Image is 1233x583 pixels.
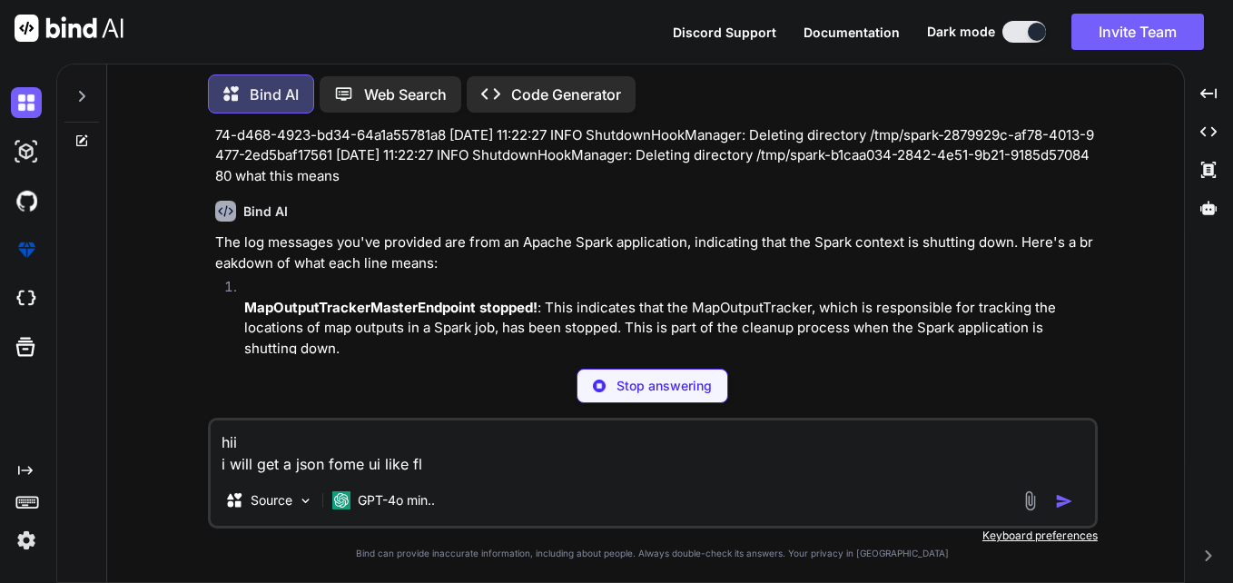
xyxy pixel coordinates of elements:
[11,234,42,265] img: premium
[244,298,1094,360] p: : This indicates that the MapOutputTracker, which is responsible for tracking the locations of ma...
[211,420,1095,475] textarea: hii i will get a json fome ui like fl
[1055,492,1073,510] img: icon
[215,232,1094,273] p: The log messages you've provided are from an Apache Spark application, indicating that the Spark ...
[804,25,900,40] span: Documentation
[208,547,1098,560] p: Bind can provide inaccurate information, including about people. Always double-check its answers....
[298,493,313,509] img: Pick Models
[251,491,292,509] p: Source
[244,299,538,316] strong: MapOutputTrackerMasterEndpoint stopped!
[11,283,42,314] img: cloudideIcon
[364,84,447,105] p: Web Search
[358,491,435,509] p: GPT-4o min..
[1071,14,1204,50] button: Invite Team
[927,23,995,41] span: Dark mode
[1020,490,1041,511] img: attachment
[208,529,1098,543] p: Keyboard preferences
[11,87,42,118] img: darkChat
[11,525,42,556] img: settings
[15,15,123,42] img: Bind AI
[11,185,42,216] img: githubDark
[804,23,900,42] button: Documentation
[243,203,288,221] h6: Bind AI
[11,136,42,167] img: darkAi-studio
[673,23,776,42] button: Discord Support
[673,25,776,40] span: Discord Support
[332,491,350,509] img: GPT-4o mini
[511,84,621,105] p: Code Generator
[616,377,712,395] p: Stop answering
[250,84,299,105] p: Bind AI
